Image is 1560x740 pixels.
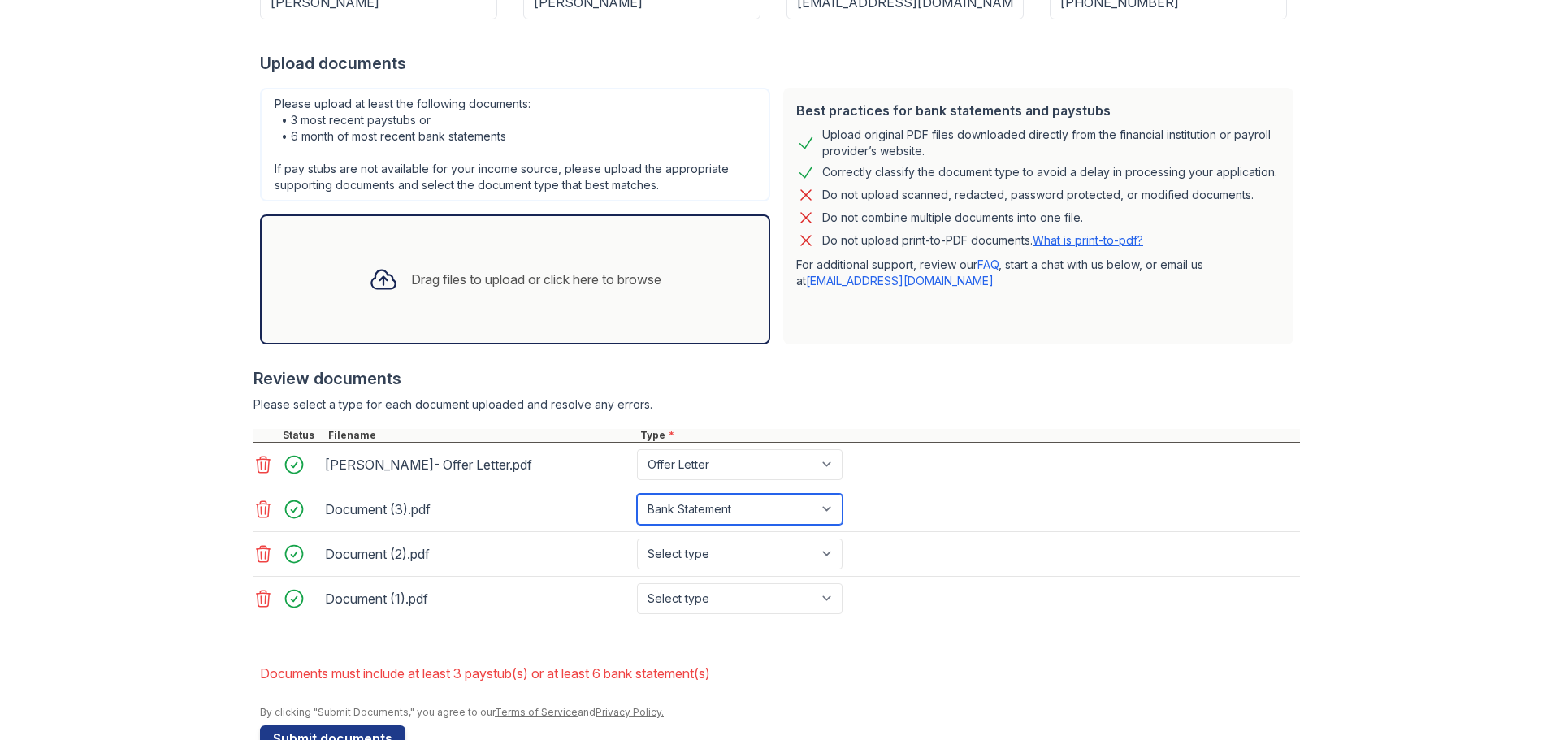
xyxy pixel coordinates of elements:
[796,257,1280,289] p: For additional support, review our , start a chat with us below, or email us at
[325,452,630,478] div: [PERSON_NAME]- Offer Letter.pdf
[495,706,578,718] a: Terms of Service
[325,496,630,522] div: Document (3).pdf
[977,257,999,271] a: FAQ
[325,541,630,567] div: Document (2).pdf
[637,429,1300,442] div: Type
[253,396,1300,413] div: Please select a type for each document uploaded and resolve any errors.
[822,127,1280,159] div: Upload original PDF files downloaded directly from the financial institution or payroll provider’...
[279,429,325,442] div: Status
[325,586,630,612] div: Document (1).pdf
[822,162,1277,182] div: Correctly classify the document type to avoid a delay in processing your application.
[260,52,1300,75] div: Upload documents
[253,367,1300,390] div: Review documents
[822,208,1083,227] div: Do not combine multiple documents into one file.
[822,232,1143,249] p: Do not upload print-to-PDF documents.
[1033,233,1143,247] a: What is print-to-pdf?
[411,270,661,289] div: Drag files to upload or click here to browse
[796,101,1280,120] div: Best practices for bank statements and paystubs
[596,706,664,718] a: Privacy Policy.
[260,657,1300,690] li: Documents must include at least 3 paystub(s) or at least 6 bank statement(s)
[806,274,994,288] a: [EMAIL_ADDRESS][DOMAIN_NAME]
[325,429,637,442] div: Filename
[822,185,1254,205] div: Do not upload scanned, redacted, password protected, or modified documents.
[260,88,770,201] div: Please upload at least the following documents: • 3 most recent paystubs or • 6 month of most rec...
[260,706,1300,719] div: By clicking "Submit Documents," you agree to our and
